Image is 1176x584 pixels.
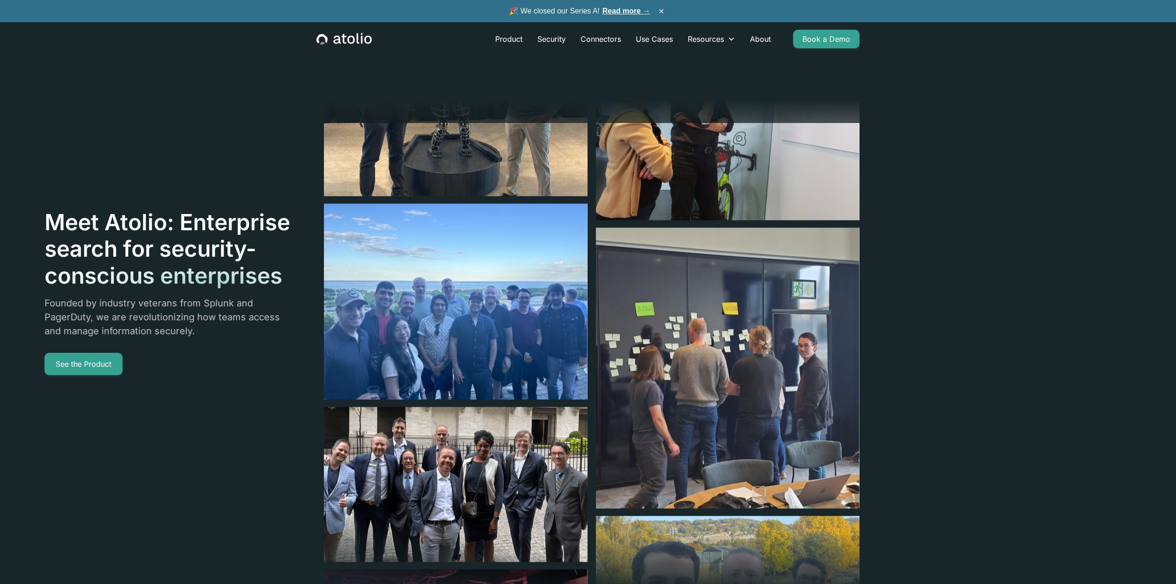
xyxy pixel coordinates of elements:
div: Resources [680,30,743,48]
img: image [324,204,588,399]
a: About [743,30,778,48]
a: Book a Demo [793,30,859,48]
a: Use Cases [628,30,680,48]
div: Resources [688,33,724,45]
img: image [596,228,859,509]
a: See the Product [45,353,123,375]
a: Security [530,30,573,48]
a: Connectors [573,30,628,48]
a: Product [488,30,530,48]
p: Founded by industry veterans from Splunk and PagerDuty, we are revolutionizing how teams access a... [45,296,291,338]
img: image [324,407,588,562]
span: 🎉 We closed our Series A! [509,6,650,17]
a: Read more → [602,7,650,15]
button: × [656,6,667,16]
h1: Meet Atolio: Enterprise search for security-conscious enterprises [45,209,291,289]
a: home [317,33,372,45]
